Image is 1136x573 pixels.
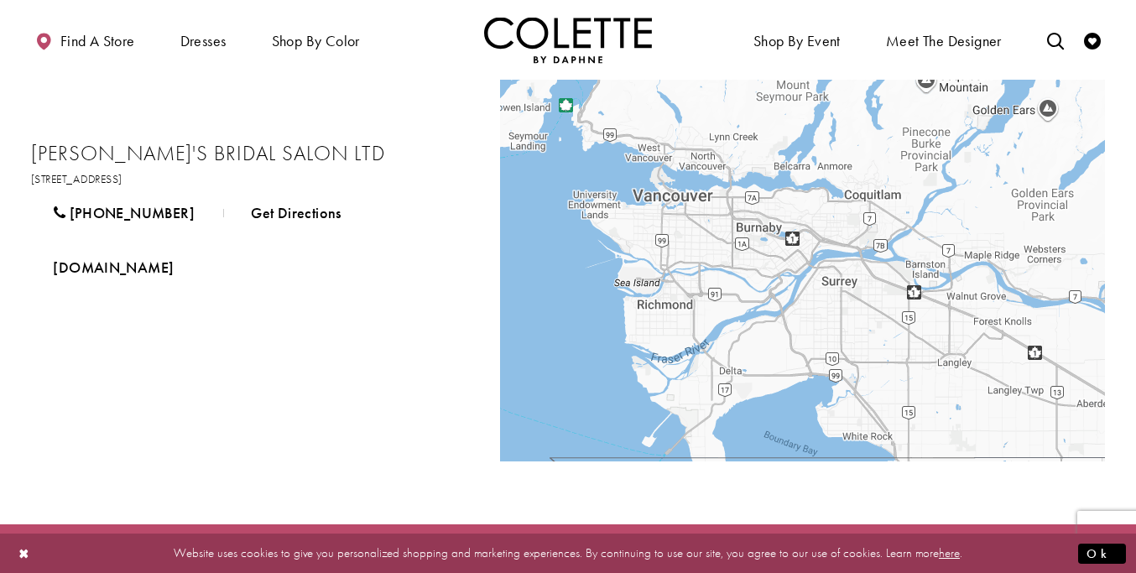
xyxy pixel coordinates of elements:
span: Dresses [180,33,227,49]
p: Website uses cookies to give you personalized shopping and marketing experiences. By continuing t... [121,542,1015,565]
a: Opens in new tab [31,171,122,186]
span: [STREET_ADDRESS] [31,171,122,186]
h2: [PERSON_NAME]'s Bridal Salon Ltd [31,141,467,166]
span: Get Directions [251,203,341,222]
span: Shop By Event [753,33,841,49]
a: Meet the designer [882,17,1006,63]
a: Check Wishlist [1080,17,1105,63]
a: Opens in new tab [31,247,195,289]
button: Submit Dialog [1078,543,1126,564]
a: Toggle search [1043,17,1068,63]
span: Meet the designer [886,33,1002,49]
a: Get Directions [229,192,363,234]
img: Colette by Daphne [484,17,652,63]
span: [DOMAIN_NAME] [53,258,174,277]
a: [PHONE_NUMBER] [31,192,216,234]
a: Find a store [31,17,138,63]
span: Shop By Event [749,17,845,63]
span: Shop by color [272,33,360,49]
span: Dresses [176,17,231,63]
span: Shop by color [268,17,364,63]
span: [PHONE_NUMBER] [70,203,195,222]
span: Find a store [60,33,135,49]
a: Visit Home Page [484,17,652,63]
div: Map with Store locations [500,80,1105,461]
a: here [939,544,960,561]
button: Close Dialog [10,539,39,568]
